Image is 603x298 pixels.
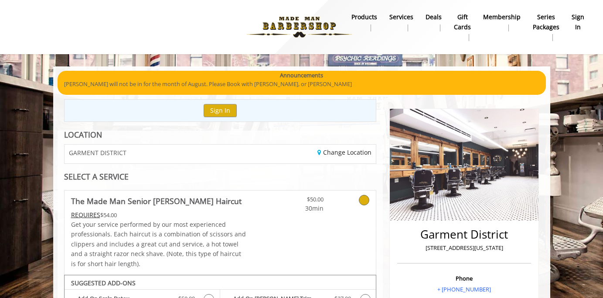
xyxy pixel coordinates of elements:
[71,210,246,220] div: $54.00
[566,11,590,34] a: sign insign in
[71,279,136,287] b: SUGGESTED ADD-ONS
[572,12,584,32] b: sign in
[426,12,442,22] b: Deals
[454,12,471,32] b: gift cards
[272,204,324,213] span: 30min
[483,12,521,22] b: Membership
[351,12,377,22] b: products
[399,275,529,281] h3: Phone
[64,80,539,89] p: [PERSON_NAME] will not be in for the month of August. Please Book with [PERSON_NAME], or [PERSON_...
[477,11,527,34] a: MembershipMembership
[419,11,448,34] a: DealsDeals
[272,191,324,214] a: $50.00
[64,129,102,140] b: LOCATION
[383,11,419,34] a: ServicesServices
[345,11,383,34] a: Productsproducts
[399,228,529,241] h2: Garment District
[389,12,413,22] b: Services
[69,149,126,156] span: GARMENT DISTRICT
[71,195,242,207] b: The Made Man Senior [PERSON_NAME] Haircut
[64,173,377,181] div: SELECT A SERVICE
[533,12,559,32] b: Series packages
[527,11,566,43] a: Series packagesSeries packages
[71,220,246,269] p: Get your service performed by our most experienced professionals. Each haircut is a combination o...
[399,243,529,253] p: [STREET_ADDRESS][US_STATE]
[204,104,237,117] button: Sign In
[71,211,100,219] span: This service needs some Advance to be paid before we block your appointment
[317,148,371,156] a: Change Location
[437,285,491,293] a: + [PHONE_NUMBER]
[280,71,323,80] b: Announcements
[448,11,477,43] a: Gift cardsgift cards
[239,3,359,51] img: Made Man Barbershop logo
